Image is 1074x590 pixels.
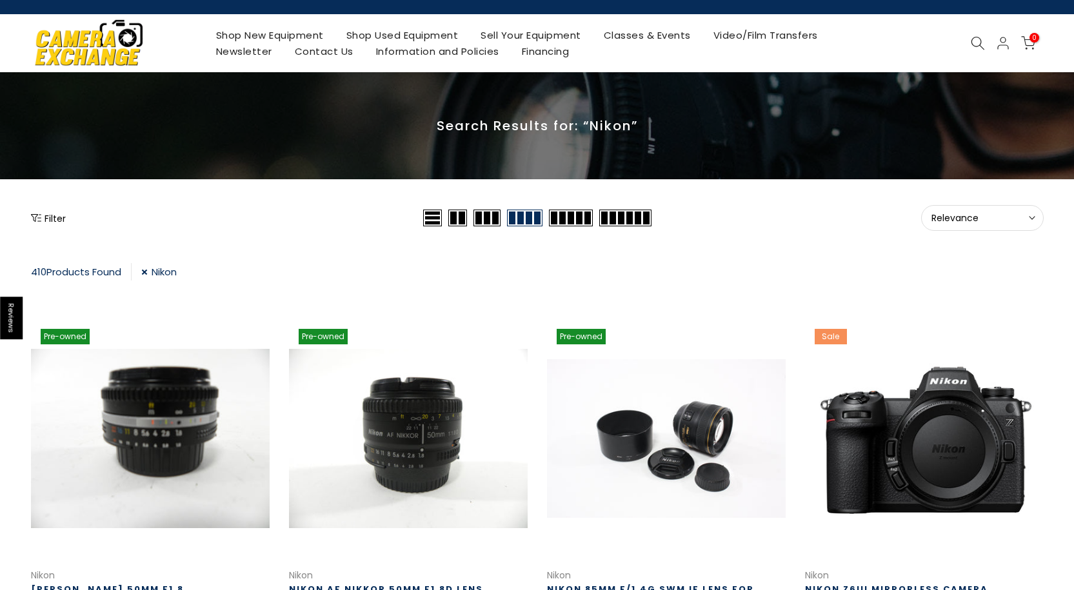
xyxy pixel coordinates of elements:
a: 0 [1021,36,1035,50]
a: Nikon [289,569,313,582]
span: 410 [31,265,46,279]
span: Relevance [931,212,1033,224]
span: 0 [1029,33,1039,43]
a: Nikon [805,569,829,582]
a: Information and Policies [364,43,510,59]
a: Sell Your Equipment [470,27,593,43]
a: Video/Film Transfers [702,27,829,43]
button: Relevance [921,205,1044,231]
a: Nikon [547,569,571,582]
a: Newsletter [204,43,283,59]
button: Show filters [31,211,66,224]
p: Search Results for: “Nikon” [31,117,1044,134]
a: Financing [510,43,581,59]
a: Classes & Events [592,27,702,43]
a: Nikon [31,569,55,582]
a: Nikon [141,263,177,280]
a: Shop Used Equipment [335,27,470,43]
div: Products Found [31,263,132,280]
a: Contact Us [283,43,364,59]
a: Shop New Equipment [204,27,335,43]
